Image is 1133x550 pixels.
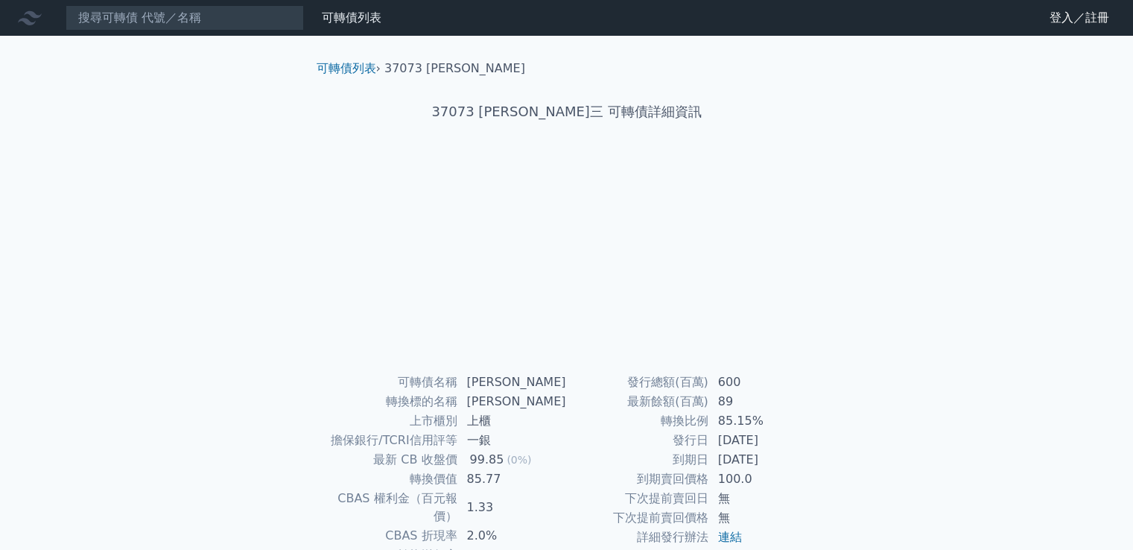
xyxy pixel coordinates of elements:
td: 發行日 [567,431,709,450]
td: 100.0 [709,470,811,489]
td: [PERSON_NAME] [458,392,567,411]
h1: 37073 [PERSON_NAME]三 可轉債詳細資訊 [305,101,829,122]
td: 一銀 [458,431,567,450]
td: 最新 CB 收盤價 [323,450,458,470]
li: 37073 [PERSON_NAME] [384,60,525,78]
td: 下次提前賣回日 [567,489,709,508]
td: 上市櫃別 [323,411,458,431]
td: 600 [709,373,811,392]
td: 詳細發行辦法 [567,528,709,547]
a: 登入／註冊 [1038,6,1121,30]
span: (0%) [507,454,531,466]
td: 85.77 [458,470,567,489]
td: 轉換比例 [567,411,709,431]
a: 可轉債列表 [322,10,381,25]
td: 到期日 [567,450,709,470]
td: 最新餘額(百萬) [567,392,709,411]
td: 上櫃 [458,411,567,431]
td: [PERSON_NAME] [458,373,567,392]
a: 連結 [718,530,742,544]
td: 可轉債名稱 [323,373,458,392]
a: 可轉債列表 [317,61,376,75]
td: CBAS 權利金（百元報價） [323,489,458,526]
li: › [317,60,381,78]
div: 99.85 [467,451,507,469]
td: 到期賣回價格 [567,470,709,489]
td: 發行總額(百萬) [567,373,709,392]
td: [DATE] [709,450,811,470]
td: [DATE] [709,431,811,450]
td: 無 [709,489,811,508]
td: 轉換價值 [323,470,458,489]
td: 89 [709,392,811,411]
td: 無 [709,508,811,528]
td: CBAS 折現率 [323,526,458,546]
td: 下次提前賣回價格 [567,508,709,528]
td: 1.33 [458,489,567,526]
td: 2.0% [458,526,567,546]
input: 搜尋可轉債 代號／名稱 [66,5,304,31]
td: 擔保銀行/TCRI信用評等 [323,431,458,450]
td: 轉換標的名稱 [323,392,458,411]
td: 85.15% [709,411,811,431]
